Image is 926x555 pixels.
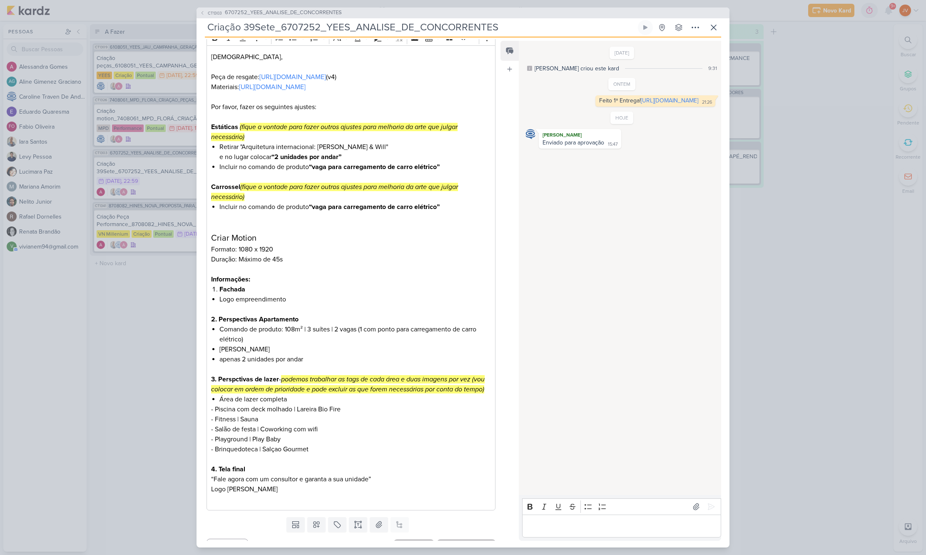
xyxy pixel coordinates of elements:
[211,275,250,284] strong: Informações:
[219,162,491,172] li: Incluir no comando de produto
[211,414,491,424] p: - Fitness | Sauna
[642,24,649,31] div: Ligar relógio
[211,232,491,274] p: Formato: 1080 x 1920 Duração: Máximo de 45s
[211,434,491,454] p: - Playground | Play Baby - Brinquedoteca | Salçao Gourmet
[211,183,240,191] strong: Carrossel
[211,375,485,393] mark: podemos trabalhar as tags de cada área e duas imagens por vez (vou colocar em ordem de prioridade...
[211,404,491,414] p: - Piscina com deck molhado | Lareira Bio Fire
[219,202,491,212] li: Incluir no comando de produto
[211,52,491,62] p: [DEMOGRAPHIC_DATA],
[271,153,341,161] strong: “2 unidades por andar”
[207,45,495,510] div: Editor editing area: main
[211,315,299,324] strong: 2. Perspectivas Apartamento
[211,375,279,383] strong: 3. Perspctivas de lazer
[211,474,491,484] p: “Fale agora com um consultor e garanta a sua unidade”
[219,354,491,364] li: apenas 2 unidades por andar
[219,344,491,354] li: [PERSON_NAME]
[211,374,491,394] p: -
[205,20,636,35] input: Kard Sem Título
[219,142,491,162] li: Retirar "Arquitetura internacional: [PERSON_NAME] & Will" e no lugar colocar
[522,498,721,515] div: Editor toolbar
[219,394,491,404] li: Área de lazer completa
[219,294,491,304] li: Logo empreendimento
[211,102,491,122] p: Por favor, fazer os seguintes ajustes:
[239,83,306,91] a: [URL][DOMAIN_NAME]
[309,203,440,211] strong: “vaga para carregamento de carro elétrico”
[309,163,440,171] strong: “vaga para carregamento de carro elétrico”
[211,465,245,473] strong: 4. Tela final
[608,141,618,148] div: 15:47
[259,73,326,81] a: [URL][DOMAIN_NAME]
[219,285,245,294] strong: Fachada
[522,515,721,538] div: Editor editing area: main
[219,324,491,344] li: Comando de produto: 108m² | 3 suítes | 2 vagas (1 com ponto para carregamento de carro elétrico)
[708,65,717,72] div: 9:31
[702,99,712,106] div: 21:26
[211,123,238,131] strong: Estáticas
[211,424,491,434] p: - Salão de festa | Coworking com wifi
[540,131,620,139] div: [PERSON_NAME]
[543,139,604,146] div: Enviado para aprovação
[535,64,619,73] div: [PERSON_NAME] criou este kard
[599,97,698,104] div: Feito 1ª Entrega!
[525,129,535,139] img: Caroline Traven De Andrade
[211,233,256,243] span: Criar Motion
[207,539,248,555] button: Cancelar
[211,72,491,92] p: Peça de resgate: (v4) Materiais:
[211,183,458,201] mark: (fique a vontade para fazer outros ajustes para melhoria da arte que julgar necessário)
[211,123,458,141] mark: (fique a vontade para fazer outros ajustes para melhoria da arte que julgar necessário)
[641,97,698,104] a: [URL][DOMAIN_NAME]
[211,484,491,494] p: Logo [PERSON_NAME]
